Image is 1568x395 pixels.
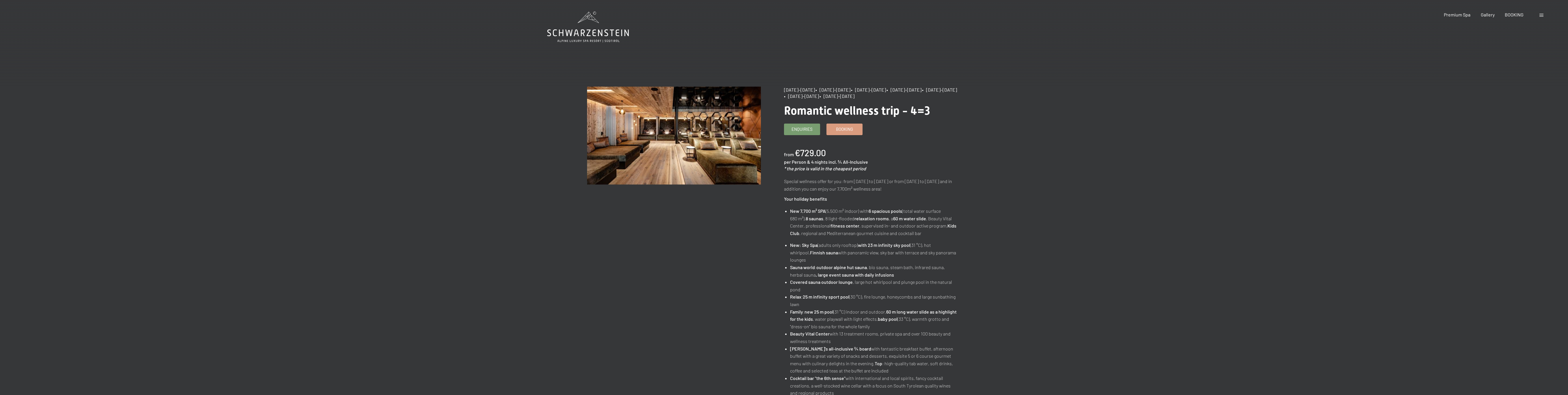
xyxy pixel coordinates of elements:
[869,208,902,214] strong: 6 spacious pools
[784,87,815,92] span: [DATE]–[DATE]
[805,309,833,314] strong: new 25 m pool
[828,159,868,165] span: incl. ¾ All-Inclusive
[790,345,958,374] li: with fantastic breakfast buffet, afternoon buffet with a great variety of snacks and desserts, ex...
[922,87,957,92] span: • [DATE]–[DATE]
[784,152,794,157] span: from
[792,126,813,132] span: Enquiries
[790,264,815,270] strong: Sauna world
[784,196,827,202] strong: Your holiday benefits
[806,216,823,221] strong: 8 saunas
[790,309,803,314] strong: Family
[795,148,826,158] b: €729.00
[790,330,958,345] li: with 13 treatment rooms, private spa and over 100 beauty and wellness treatments
[1481,12,1495,17] a: Gallery
[790,207,958,237] li: (5,500 m² indoor) with (total water surface 680 m²), , 8 light-flooded , a , Beauty Vital Center,...
[878,316,897,322] strong: baby pool
[790,264,958,278] li: : , bio sauna, steam bath, infrared sauna, herbal sauna
[816,264,867,270] strong: outdoor alpine hut sauna
[784,159,810,165] span: per Person &
[784,104,930,118] span: Romantic wellness trip - 4=3
[827,124,862,135] a: Booking
[815,87,850,92] span: • [DATE]–[DATE]
[854,216,889,221] strong: relaxation rooms
[893,216,926,221] strong: 60 m water slide
[1505,12,1524,17] a: BOOKING
[784,178,958,192] p: Special wellness offer for you: from [DATE] to [DATE] or from [DATE] to [DATE] and in addition yo...
[790,294,801,299] strong: Relax
[790,346,871,351] strong: [PERSON_NAME]'s all-inclusive ¾ board
[887,87,921,92] span: • [DATE]–[DATE]
[811,159,828,165] span: 4 nights
[790,208,826,214] strong: New 7,700 m² SPA
[851,87,886,92] span: • [DATE]–[DATE]
[1444,12,1470,17] a: Premium Spa
[810,250,838,255] strong: Finnish sauna
[784,166,866,171] em: * the price is valid in the cheapest period
[784,124,820,135] a: Enquiries
[790,278,958,293] li: , large hot whirlpool and plunge pool in the natural pond
[790,375,846,381] strong: Cocktail bar "the 6th sense"
[816,272,894,277] strong: , large event sauna with daily infusions
[790,241,958,264] li: (adults only rooftop) (31 °C), hot whirlpool, with panoramic view, sky bar with terrace and sky p...
[790,242,817,248] strong: New: Sky Spa
[790,279,853,285] strong: Covered sauna outdoor lounge
[790,308,958,330] li: : (31 °C) indoor and outdoor, , water playwall with light effects, (33 °C), warmth grotto and "dr...
[858,242,910,248] strong: with 23 m infinity sky pool
[790,331,830,336] strong: Beauty Vital Center
[875,361,882,366] strong: Top
[820,93,854,99] span: • [DATE]–[DATE]
[587,87,761,185] img: Romantic wellness trip - 4=3
[790,223,956,236] strong: Kids Club
[830,223,859,228] strong: fitness center
[790,293,958,308] li: : (30 °C), fire lounge, honeycombs and large sunbathing lawn
[836,126,853,132] span: Booking
[803,294,849,299] strong: 25 m infinity sport pool
[784,93,819,99] span: • [DATE]–[DATE]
